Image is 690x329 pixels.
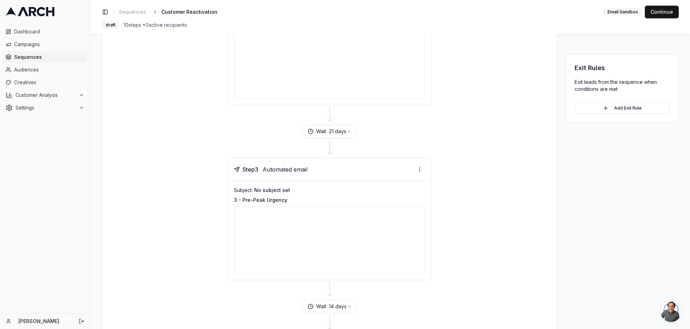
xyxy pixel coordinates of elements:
[18,318,71,325] a: [PERSON_NAME]
[3,89,87,101] button: Customer Analysis
[329,303,352,310] button: 14 days
[102,21,119,29] div: draft
[575,63,670,73] h3: Exit Rules
[3,39,87,50] a: Campaigns
[14,79,84,86] span: Creatives
[575,103,670,114] button: Add Exit Rule
[645,6,679,18] button: Continue
[14,54,84,61] span: Sequences
[14,28,84,35] span: Dashboard
[116,7,149,17] a: Sequences
[14,41,84,48] span: Campaigns
[3,102,87,113] button: Settings
[119,8,146,15] span: Sequences
[3,26,87,37] a: Dashboard
[116,7,229,17] nav: breadcrumb
[234,187,253,193] span: Subject:
[263,165,307,174] span: Automated email
[242,165,258,174] span: Step 3
[316,303,326,310] span: Wait
[16,92,76,99] span: Customer Analysis
[575,79,670,93] p: Exit leads from the sequence when conditions are met
[3,64,87,75] a: Audiences
[234,197,425,204] p: 3 - Pre-Peak Urgency
[254,187,290,193] span: No subject set
[316,128,326,135] span: Wait
[3,51,87,63] a: Sequences
[16,104,76,111] span: Settings
[3,77,87,88] a: Creatives
[329,128,351,135] button: 21 days
[14,66,84,73] span: Audiences
[604,8,642,16] div: Email Sandbox
[77,316,86,326] button: Log out
[161,8,217,15] span: Customer Reactivation
[660,301,682,322] div: Open chat
[124,21,187,29] span: 10 steps • 0 active recipients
